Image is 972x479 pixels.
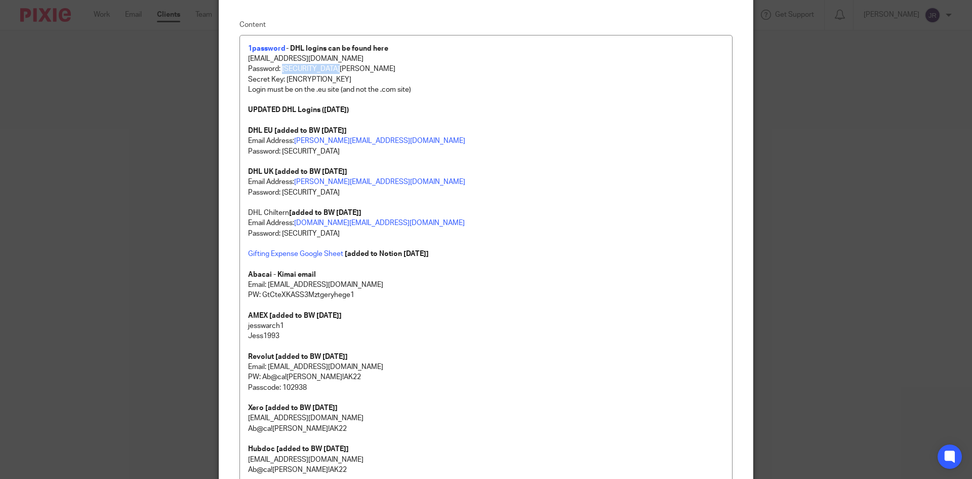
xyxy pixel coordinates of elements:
[275,168,347,175] strong: [added to BW [DATE]]
[248,75,724,85] p: Secret Key: [ENCRYPTION_KEY]
[248,424,724,434] p: Ab@ca![PERSON_NAME]!AK22
[248,146,724,157] p: Password: [SECURITY_DATA]
[248,331,724,341] p: Jess1993
[248,404,264,412] strong: Xero
[286,45,388,52] strong: - DHL logins can be found here
[248,250,343,257] a: Gifting Expense Google Sheet
[248,168,273,175] strong: DHL UK
[248,290,724,300] p: PW: GtCteXKASS3Mztgeryhege1
[239,20,733,30] label: Content
[248,177,724,228] p: Email Address: Password: [SECURITY_DATA] DHL Chiltern Email Address:
[248,352,724,373] p: Email: [EMAIL_ADDRESS][DOMAIN_NAME]
[276,446,349,453] strong: [added to BW [DATE]]
[248,85,724,95] p: Login must be on the .eu site (and not the .com site)
[248,383,724,393] p: Passcode: 102938
[248,229,724,239] p: Password: [SECURITY_DATA]
[248,413,724,423] p: [EMAIL_ADDRESS][DOMAIN_NAME]
[248,455,724,465] p: [EMAIL_ADDRESS][DOMAIN_NAME]
[248,106,349,114] strong: UPDATED DHL Logins ([DATE])
[248,127,347,134] strong: DHL EU [added to BW [DATE]]
[248,64,724,74] p: Password: [SECURITY_DATA][PERSON_NAME]
[248,312,342,319] strong: AMEX [added to BW [DATE]]
[294,219,465,227] a: [DOMAIN_NAME][EMAIL_ADDRESS][DOMAIN_NAME]
[289,209,361,216] strong: [added to BW [DATE]]
[248,271,316,278] strong: Abacai - Kimai email
[248,446,275,453] strong: Hubdoc
[248,321,724,331] p: jesswarch1
[248,136,724,146] p: Email Address:
[248,45,286,52] a: 1password
[248,465,724,475] p: Ab@ca![PERSON_NAME]!AK22
[248,280,724,290] p: Email: [EMAIL_ADDRESS][DOMAIN_NAME]
[345,250,429,257] strong: [added to Notion [DATE]]
[294,137,465,144] a: [PERSON_NAME][EMAIL_ADDRESS][DOMAIN_NAME]
[294,178,465,186] a: [PERSON_NAME][EMAIL_ADDRESS][DOMAIN_NAME]
[248,353,348,360] strong: Revolut [added to BW [DATE]]
[248,54,724,64] p: [EMAIL_ADDRESS][DOMAIN_NAME]
[248,372,724,382] p: PW: Ab@ca![PERSON_NAME]!AK22
[265,404,338,412] strong: [added to BW [DATE]]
